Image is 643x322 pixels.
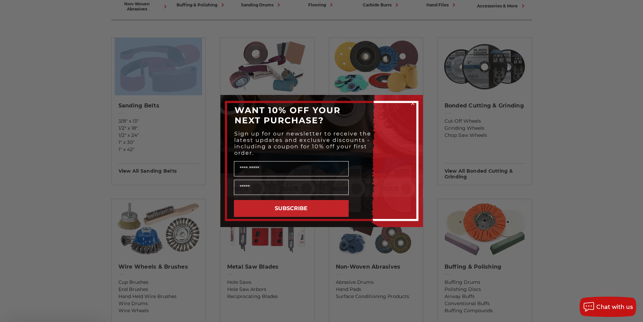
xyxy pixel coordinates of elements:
[596,304,633,310] span: Chat with us
[409,100,416,107] button: Close dialog
[234,130,371,156] span: Sign up for our newsletter to receive the latest updates and exclusive discounts - including a co...
[234,180,349,195] input: Email
[235,105,341,125] span: WANT 10% OFF YOUR NEXT PURCHASE?
[580,297,636,317] button: Chat with us
[234,200,349,217] button: SUBSCRIBE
